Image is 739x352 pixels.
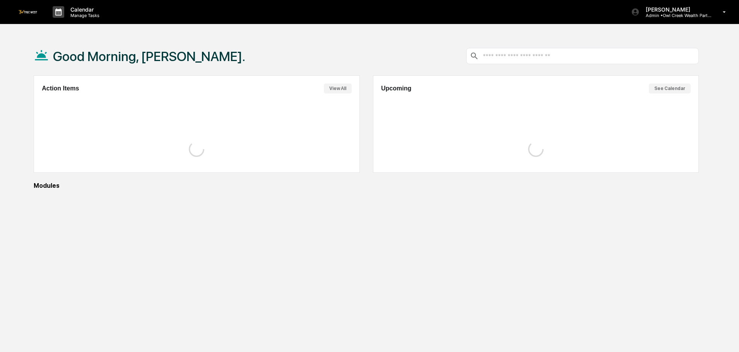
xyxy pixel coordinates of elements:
p: Admin • Owl Creek Wealth Partners [640,13,712,18]
p: [PERSON_NAME] [640,6,712,13]
div: Modules [34,182,699,189]
img: logo [19,10,37,14]
p: Calendar [64,6,103,13]
button: View All [324,83,352,94]
button: See Calendar [649,83,691,94]
h2: Action Items [42,85,79,92]
h1: Good Morning, [PERSON_NAME]. [53,49,245,64]
p: Manage Tasks [64,13,103,18]
h2: Upcoming [381,85,411,92]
